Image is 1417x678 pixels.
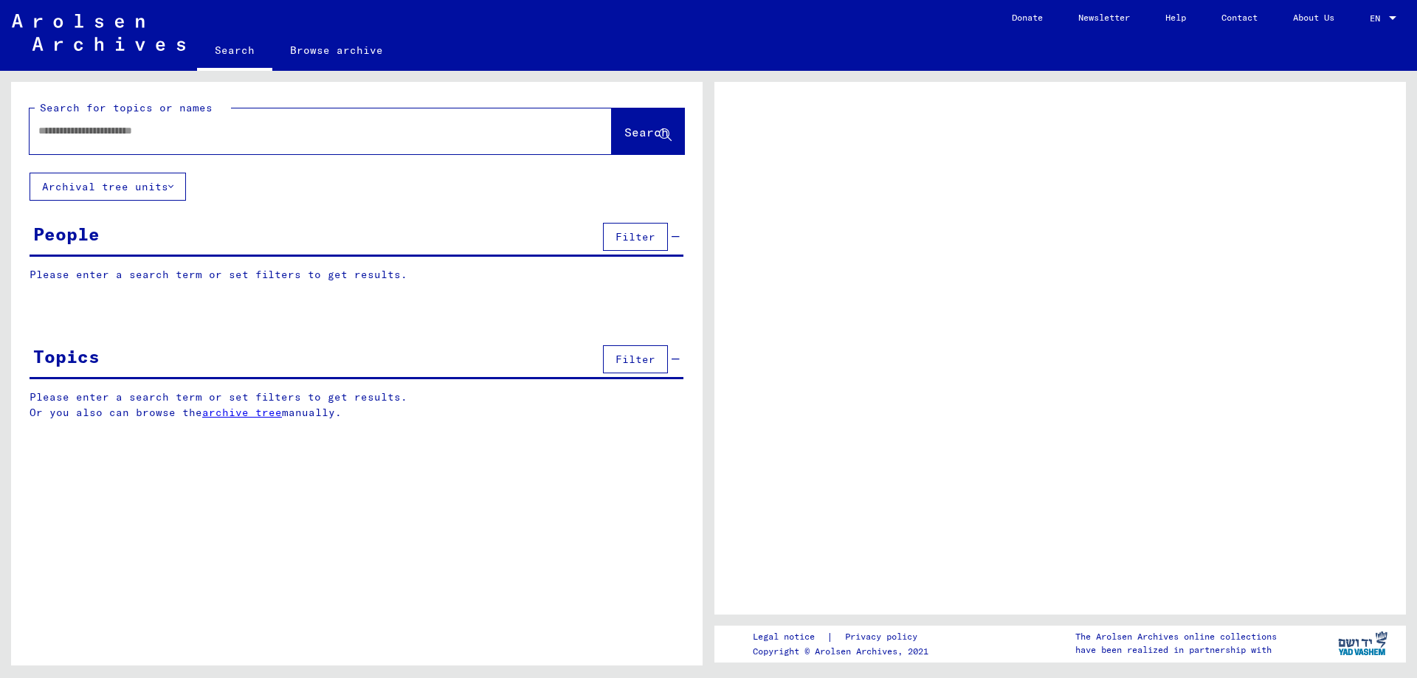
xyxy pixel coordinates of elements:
[1335,625,1390,662] img: yv_logo.png
[616,353,655,366] span: Filter
[30,390,684,421] p: Please enter a search term or set filters to get results. Or you also can browse the manually.
[753,645,935,658] p: Copyright © Arolsen Archives, 2021
[197,32,272,71] a: Search
[30,173,186,201] button: Archival tree units
[33,343,100,370] div: Topics
[603,345,668,373] button: Filter
[616,230,655,243] span: Filter
[202,406,282,419] a: archive tree
[1370,13,1386,24] span: EN
[624,125,669,139] span: Search
[1075,630,1277,643] p: The Arolsen Archives online collections
[612,108,684,154] button: Search
[40,101,213,114] mat-label: Search for topics or names
[603,223,668,251] button: Filter
[753,629,827,645] a: Legal notice
[753,629,935,645] div: |
[12,14,185,51] img: Arolsen_neg.svg
[33,221,100,247] div: People
[833,629,935,645] a: Privacy policy
[30,267,683,283] p: Please enter a search term or set filters to get results.
[272,32,401,68] a: Browse archive
[1075,643,1277,657] p: have been realized in partnership with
